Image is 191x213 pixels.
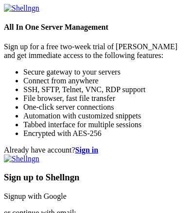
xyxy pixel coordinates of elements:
li: One-click server connections [23,103,187,112]
a: Signup with Google [4,192,67,200]
img: Shellngn [4,4,39,13]
li: File browser, fast file transfer [23,94,187,103]
li: Automation with customized snippets [23,112,187,120]
h3: Sign up to Shellngn [4,172,187,183]
a: Sign in [75,146,99,154]
p: Sign up for a free two-week trial of [PERSON_NAME] and get immediate access to the following feat... [4,42,187,60]
li: Secure gateway to your servers [23,68,187,77]
li: Encrypted with AES-256 [23,129,187,138]
li: SSH, SFTP, Telnet, VNC, RDP support [23,85,187,94]
li: Tabbed interface for multiple sessions [23,120,187,129]
h4: All In One Server Management [4,23,187,32]
img: Shellngn [4,155,39,163]
div: Already have account? [4,146,187,155]
li: Connect from anywhere [23,77,187,85]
